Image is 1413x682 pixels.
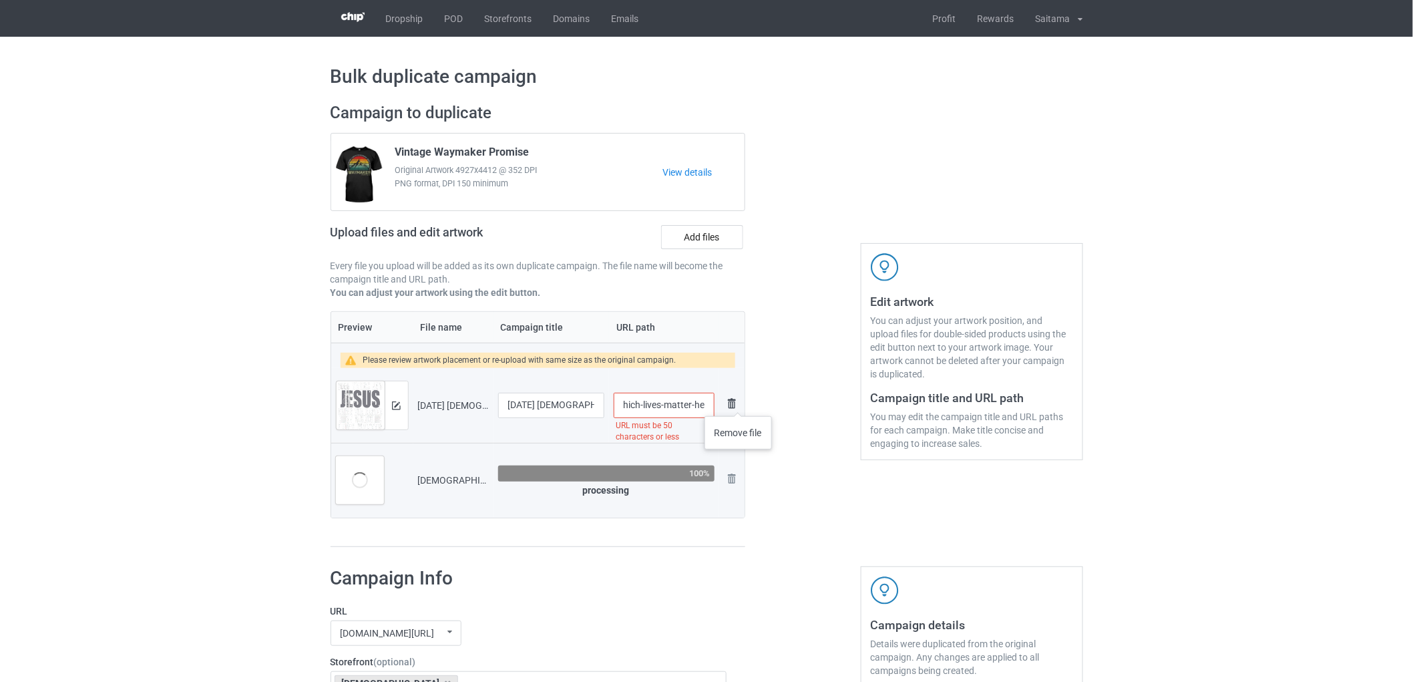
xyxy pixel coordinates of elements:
[689,469,710,478] div: 100%
[337,381,385,443] img: original.png
[331,225,580,250] h2: Upload files and edit artwork
[341,12,365,22] img: 3d383065fc803cdd16c62507c020ddf8.png
[871,410,1073,450] div: You may edit the campaign title and URL paths for each campaign. Make title concise and engaging ...
[331,259,746,286] p: Every file you upload will be added as its own duplicate campaign. The file name will become the ...
[331,566,727,590] h1: Campaign Info
[871,576,899,605] img: svg+xml;base64,PD94bWwgdmVyc2lvbj0iMS4wIiBlbmNvZGluZz0iVVRGLTgiPz4KPHN2ZyB3aWR0aD0iNDJweCIgaGVpZ2...
[871,294,1073,309] h3: Edit artwork
[724,395,740,411] img: svg+xml;base64,PD94bWwgdmVyc2lvbj0iMS4wIiBlbmNvZGluZz0iVVRGLTgiPz4KPHN2ZyB3aWR0aD0iMjhweCIgaGVpZ2...
[1025,2,1070,35] div: Saitama
[331,655,727,669] label: Storefront
[374,657,416,667] span: (optional)
[331,605,727,618] label: URL
[331,103,746,124] h2: Campaign to duplicate
[871,637,1073,677] div: Details were duplicated from the original campaign. Any changes are applied to all campaigns bein...
[418,399,489,412] div: [DATE] [DEMOGRAPHIC_DATA] Ended The Debate Of Which Lives Matter - He Deied For All.png
[413,312,493,343] th: File name
[724,471,740,487] img: svg+xml;base64,PD94bWwgdmVyc2lvbj0iMS4wIiBlbmNvZGluZz0iVVRGLTgiPz4KPHN2ZyB3aWR0aD0iMjhweCIgaGVpZ2...
[871,617,1073,633] h3: Campaign details
[331,312,413,343] th: Preview
[395,146,530,164] span: Vintage Waymaker Promise
[341,629,435,638] div: [DOMAIN_NAME][URL]
[661,225,743,249] label: Add files
[392,401,401,410] img: svg+xml;base64,PD94bWwgdmVyc2lvbj0iMS4wIiBlbmNvZGluZz0iVVRGLTgiPz4KPHN2ZyB3aWR0aD0iMTRweCIgaGVpZ2...
[363,353,676,368] div: Please review artwork placement or re-upload with same size as the original campaign.
[331,287,541,298] b: You can adjust your artwork using the edit button.
[345,355,363,365] img: warning
[871,314,1073,381] div: You can adjust your artwork position, and upload files for double-sided products using the edit b...
[662,166,745,179] a: View details
[418,474,489,487] div: [DEMOGRAPHIC_DATA] Wants Full Custody Not Just Weekend Visits.png
[331,65,1083,89] h1: Bulk duplicate campaign
[395,164,663,177] span: Original Artwork 4927x4412 @ 352 DPI
[871,253,899,281] img: svg+xml;base64,PD94bWwgdmVyc2lvbj0iMS4wIiBlbmNvZGluZz0iVVRGLTgiPz4KPHN2ZyB3aWR0aD0iNDJweCIgaGVpZ2...
[498,484,715,497] div: processing
[704,416,772,450] div: Remove file
[871,390,1073,405] h3: Campaign title and URL path
[493,312,610,343] th: Campaign title
[609,312,719,343] th: URL path
[614,418,714,445] div: URL must be 50 characters or less
[395,177,663,190] span: PNG format, DPI 150 minimum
